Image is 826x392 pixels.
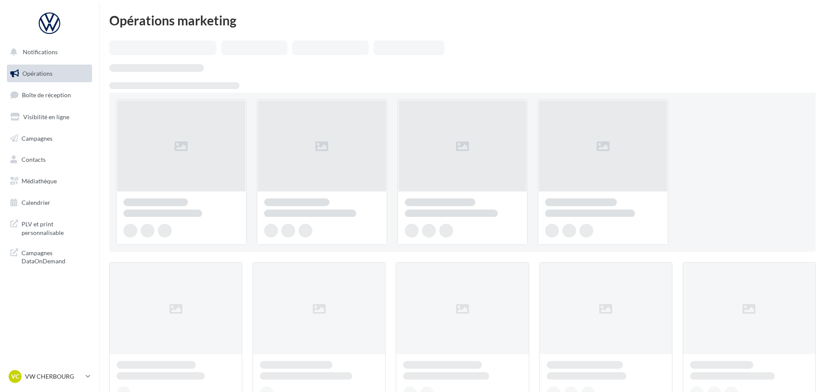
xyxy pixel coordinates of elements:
[25,372,82,381] p: VW CHERBOURG
[22,199,50,206] span: Calendrier
[22,218,89,237] span: PLV et print personnalisable
[5,244,94,269] a: Campagnes DataOnDemand
[5,43,90,61] button: Notifications
[5,65,94,83] a: Opérations
[7,368,92,385] a: VC VW CHERBOURG
[5,151,94,169] a: Contacts
[11,372,19,381] span: VC
[5,108,94,126] a: Visibilité en ligne
[5,86,94,104] a: Boîte de réception
[5,130,94,148] a: Campagnes
[22,134,52,142] span: Campagnes
[5,172,94,190] a: Médiathèque
[22,156,46,163] span: Contacts
[22,70,52,77] span: Opérations
[5,215,94,240] a: PLV et print personnalisable
[5,194,94,212] a: Calendrier
[23,48,58,56] span: Notifications
[22,247,89,265] span: Campagnes DataOnDemand
[22,91,71,99] span: Boîte de réception
[109,14,816,27] div: Opérations marketing
[22,177,57,185] span: Médiathèque
[23,113,69,120] span: Visibilité en ligne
